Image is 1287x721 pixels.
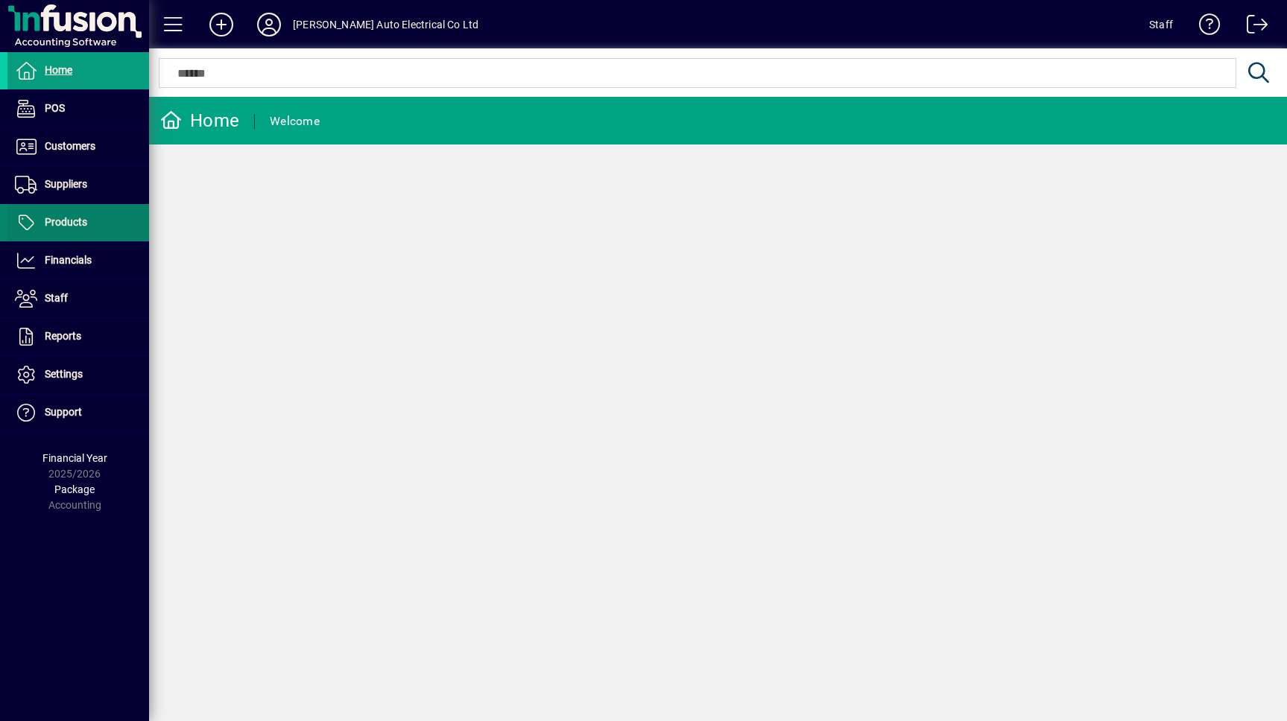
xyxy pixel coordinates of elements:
[7,394,149,431] a: Support
[245,11,293,38] button: Profile
[1188,3,1221,51] a: Knowledge Base
[45,216,87,228] span: Products
[1236,3,1268,51] a: Logout
[270,109,320,133] div: Welcome
[45,406,82,418] span: Support
[45,102,65,114] span: POS
[45,330,81,342] span: Reports
[7,204,149,241] a: Products
[42,452,107,464] span: Financial Year
[54,483,95,495] span: Package
[45,292,68,304] span: Staff
[1149,13,1173,36] div: Staff
[7,128,149,165] a: Customers
[160,109,239,133] div: Home
[45,64,72,76] span: Home
[45,368,83,380] span: Settings
[7,90,149,127] a: POS
[7,280,149,317] a: Staff
[293,13,478,36] div: [PERSON_NAME] Auto Electrical Co Ltd
[45,178,87,190] span: Suppliers
[7,242,149,279] a: Financials
[7,318,149,355] a: Reports
[197,11,245,38] button: Add
[7,166,149,203] a: Suppliers
[7,356,149,393] a: Settings
[45,254,92,266] span: Financials
[45,140,95,152] span: Customers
